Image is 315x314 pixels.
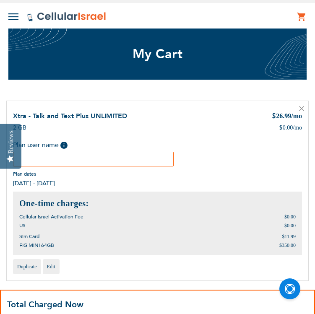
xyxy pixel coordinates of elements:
img: Cellular Israel Logo [27,12,107,22]
a: Duplicate [13,259,41,274]
span: /mo [291,112,302,119]
span: $ [279,124,283,132]
h2: One-time charges: [19,198,296,209]
div: Reviews [7,130,15,153]
span: Edit [47,264,55,270]
span: $ [272,112,276,122]
span: Plan user name [13,140,59,150]
span: /mo [293,124,302,132]
span: FIG MINI 64GB [19,242,54,249]
span: $11.99 [282,234,296,239]
span: Cellular Israel Activation Fee [19,213,83,220]
a: Xtra - Talk and Text Plus UNLIMITED [13,112,127,121]
span: Sim Card [19,233,39,240]
span: My Cart [133,45,183,63]
a: Edit [43,259,60,274]
span: [DATE] - [DATE] [13,179,55,187]
span: $0.00 [284,214,296,220]
strong: Total Charged Now [7,299,83,310]
span: $350.00 [279,242,296,248]
span: Plan dates [13,171,55,177]
span: Duplicate [17,264,37,270]
img: Toggle Menu [8,13,18,20]
span: US [19,222,26,229]
div: 26.99 [272,112,302,122]
span: Help [60,142,68,149]
span: 2 GB [13,124,26,132]
div: 0.00 [279,124,302,132]
span: $0.00 [284,223,296,228]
